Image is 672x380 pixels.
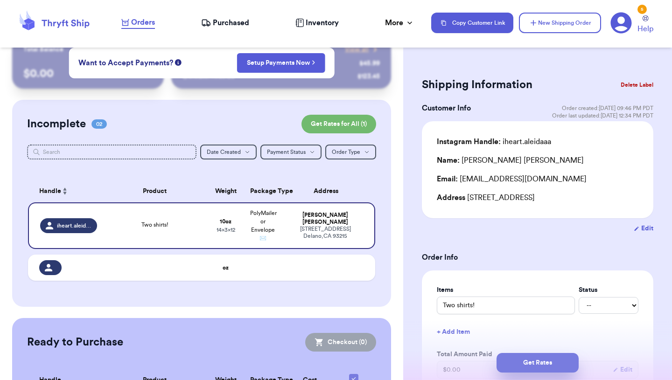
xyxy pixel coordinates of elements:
span: PolyMailer or Envelope ✉️ [250,210,277,241]
h3: Order Info [422,252,653,263]
a: Inventory [295,17,339,28]
button: Copy Customer Link [431,13,513,33]
span: Two shirts! [141,222,168,228]
button: + Add Item [433,322,642,342]
span: Name: [437,157,460,164]
strong: 10 oz [220,219,231,224]
button: Date Created [200,145,257,159]
th: Product [103,180,207,202]
a: Help [637,15,653,35]
a: View all [345,45,380,54]
span: Date Created [207,149,241,155]
button: Delete Label [617,75,657,95]
button: Edit [634,224,653,233]
span: 14 x 3 x 12 [217,227,235,233]
span: Address [437,194,465,201]
span: iheart.aleidaaa [57,222,91,229]
p: Total Balance [23,45,63,54]
div: [PERSON_NAME] [PERSON_NAME] [287,212,363,226]
span: Help [637,23,653,35]
span: Handle [39,187,61,196]
a: 5 [610,12,632,34]
span: View all [345,45,369,54]
div: [EMAIL_ADDRESS][DOMAIN_NAME] [437,173,638,185]
div: [STREET_ADDRESS] Delano , CA 93215 [287,226,363,240]
th: Weight [207,180,245,202]
div: iheart.aleidaaa [437,136,551,147]
button: Sort ascending [61,186,69,197]
h2: Incomplete [27,117,86,131]
p: $ 0.00 [23,66,153,81]
span: Order Type [332,149,360,155]
button: Get Rates [497,353,579,373]
div: 5 [637,5,647,14]
th: Address [282,180,375,202]
span: Purchased [213,17,249,28]
strong: oz [223,265,229,270]
span: Payment Status [267,149,306,155]
div: [PERSON_NAME] [PERSON_NAME] [437,155,584,166]
div: [STREET_ADDRESS] [437,192,638,203]
button: Payment Status [260,145,322,159]
h2: Ready to Purchase [27,335,123,350]
span: Order created: [DATE] 09:46 PM PDT [562,104,653,112]
div: $ 123.45 [357,72,380,81]
h3: Customer Info [422,103,471,114]
input: Search [27,145,196,159]
span: Instagram Handle: [437,138,501,145]
h2: Shipping Information [422,77,532,92]
button: Setup Payments Now [237,53,325,73]
button: New Shipping Order [519,13,601,33]
a: Purchased [201,17,249,28]
th: Package Type [245,180,282,202]
button: Get Rates for All (1) [301,115,376,133]
span: Inventory [306,17,339,28]
label: Status [579,285,638,295]
span: Order last updated: [DATE] 12:34 PM PDT [552,112,653,119]
span: Want to Accept Payments? [78,57,173,69]
a: Setup Payments Now [247,58,315,68]
button: Order Type [325,145,376,159]
a: Orders [121,17,155,29]
span: Email: [437,175,458,183]
div: More [385,17,414,28]
div: $ 45.99 [359,59,380,68]
label: Items [437,285,575,295]
span: Orders [131,17,155,28]
span: 02 [91,119,107,129]
button: Checkout (0) [305,333,376,352]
